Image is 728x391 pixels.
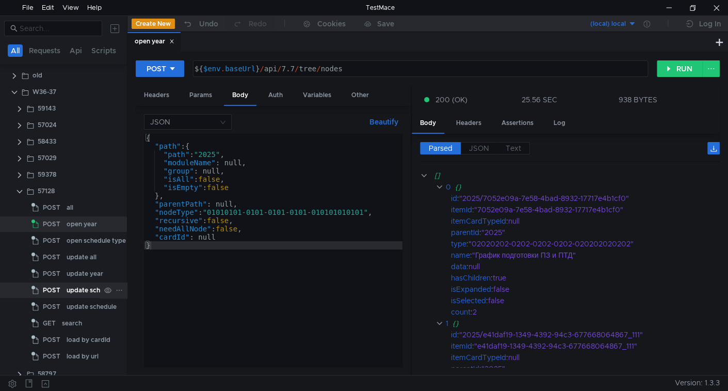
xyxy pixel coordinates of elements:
div: Auth [260,86,291,105]
span: POST [43,249,60,265]
div: 25.56 SEC [521,95,557,104]
div: POST [147,63,166,74]
input: Search... [20,23,96,34]
span: POST [43,216,60,232]
div: old [33,68,42,83]
div: true [493,272,707,284]
div: 57128 [38,183,55,199]
button: Api [67,44,85,57]
span: POST [43,332,60,348]
div: Save [377,20,394,27]
div: 938 BYTES [619,95,657,104]
div: count [451,306,471,318]
div: 57029 [38,150,57,166]
div: update all [67,249,96,265]
div: "2025/e41daf19-1349-4392-94c3-677668064867_111" [459,329,705,340]
div: update scheduleType [67,283,132,298]
div: "e41daf19-1349-4392-94c3-677668064867_111" [474,340,706,352]
div: (local) local [590,19,626,29]
div: 59143 [38,101,56,116]
div: 57024 [38,117,57,133]
div: Cookies [317,18,346,30]
div: : [451,272,720,284]
div: 59378 [38,167,56,182]
span: Version: 1.3.3 [675,376,720,390]
div: Headers [448,114,490,133]
button: Beautify [365,116,402,128]
div: "2025" [481,363,707,374]
div: Log [545,114,574,133]
div: isSelected [451,295,486,306]
div: Redo [249,18,267,30]
div: type [451,238,466,249]
div: : [451,295,720,306]
div: Body [224,86,256,106]
div: parentId [451,227,479,238]
div: itemId [451,204,472,215]
div: : [451,306,720,318]
div: "2025" [481,227,707,238]
button: Redo [225,16,274,32]
div: : [451,249,720,261]
div: : [451,215,720,227]
div: : [451,329,720,340]
div: false [493,284,707,295]
div: isExpanded [451,284,491,295]
span: GET [43,316,56,331]
span: 200 (OK) [435,94,467,105]
div: : [451,352,720,363]
button: POST [136,60,184,77]
div: Params [181,86,220,105]
span: POST [43,266,60,281]
button: All [8,44,23,57]
div: "7052e09a-7e58-4bad-8932-17717e4b1cf0" [474,204,706,215]
div: itemCardTypeId [451,352,506,363]
span: POST [43,283,60,298]
div: search [62,316,82,331]
div: {} [455,181,705,193]
div: : [451,193,720,204]
div: Body [412,114,444,134]
div: {} [452,318,705,329]
div: Other [343,86,377,105]
span: Parsed [429,144,452,153]
span: POST [43,299,60,315]
button: RUN [657,60,703,77]
div: name [451,249,470,261]
div: null [508,215,708,227]
div: Assertions [493,114,542,133]
button: Scripts [88,44,119,57]
div: false [488,295,707,306]
div: : [451,363,720,374]
div: : [451,340,720,352]
button: Create New [132,19,175,29]
div: itemCardTypeId [451,215,506,227]
span: POST [43,200,60,215]
div: "02020202-0202-0202-0202-020202020202" [468,238,706,249]
div: update schedule [67,299,117,315]
div: null [468,261,706,272]
div: : [451,261,720,272]
div: [] [434,170,705,181]
span: JSON [469,144,489,153]
div: id [451,193,457,204]
button: (local) local [564,15,636,32]
div: : [451,204,720,215]
div: load by cardId [67,332,110,348]
div: all [67,200,73,215]
div: Variables [295,86,339,105]
div: 2 [473,306,706,318]
button: Undo [175,16,225,32]
div: "2025/7052e09a-7e58-4bad-8932-17717e4b1cf0" [459,193,705,204]
div: itemId [451,340,472,352]
div: : [451,284,720,295]
span: POST [43,349,60,364]
div: open year [67,216,97,232]
span: Text [506,144,521,153]
div: 58433 [38,134,56,149]
div: W36-37 [33,84,56,100]
div: update year [67,266,103,281]
div: data [451,261,466,272]
div: Log In [699,18,721,30]
div: 58797 [38,366,56,382]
